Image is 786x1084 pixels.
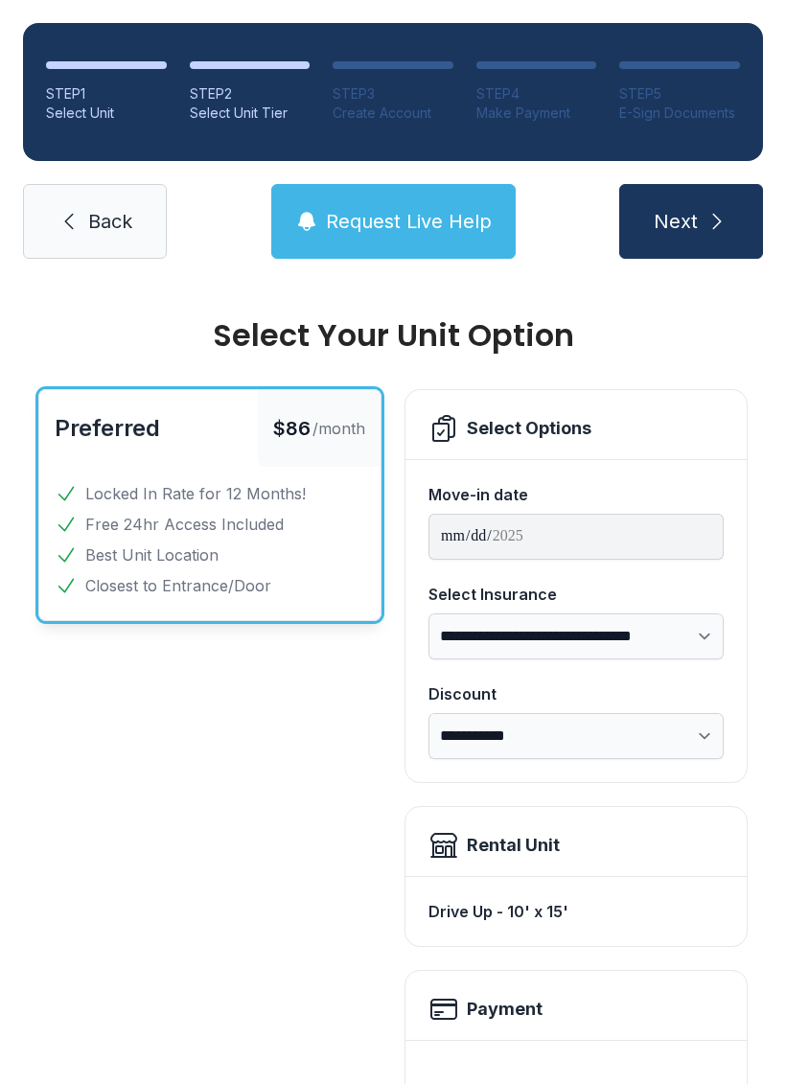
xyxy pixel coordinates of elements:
[428,892,724,931] div: Drive Up - 10' x 15'
[190,104,311,123] div: Select Unit Tier
[85,513,284,536] span: Free 24hr Access Included
[333,84,453,104] div: STEP 3
[428,613,724,659] select: Select Insurance
[46,104,167,123] div: Select Unit
[467,996,543,1023] h2: Payment
[38,320,748,351] div: Select Your Unit Option
[654,208,698,235] span: Next
[428,682,724,705] div: Discount
[85,482,306,505] span: Locked In Rate for 12 Months!
[85,543,219,566] span: Best Unit Location
[428,583,724,606] div: Select Insurance
[476,84,597,104] div: STEP 4
[312,417,365,440] span: /month
[467,832,560,859] div: Rental Unit
[467,415,591,442] div: Select Options
[88,208,132,235] span: Back
[619,84,740,104] div: STEP 5
[619,104,740,123] div: E-Sign Documents
[273,415,311,442] span: $86
[428,514,724,560] input: Move-in date
[326,208,492,235] span: Request Live Help
[428,483,724,506] div: Move-in date
[476,104,597,123] div: Make Payment
[46,84,167,104] div: STEP 1
[85,574,271,597] span: Closest to Entrance/Door
[333,104,453,123] div: Create Account
[190,84,311,104] div: STEP 2
[428,713,724,759] select: Discount
[55,414,160,442] span: Preferred
[55,413,160,444] button: Preferred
